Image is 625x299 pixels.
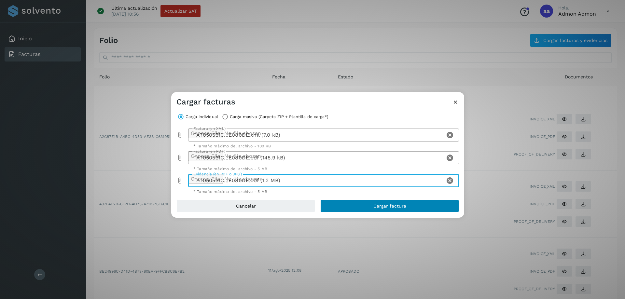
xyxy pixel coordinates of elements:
div: TAT050531C…E080DE.pdf (145.9 kB) [188,151,445,164]
i: Evidencia (en PDF o JPG) prepended action [176,177,183,184]
div: * Tamaño máximo del archivo - 5 MB [193,167,454,171]
button: Cargar factura [320,199,459,212]
span: Cargar factura [373,204,406,208]
i: Clear Factura (en XML) [446,131,454,139]
div: TAT050531C…E080DE.pdf (1.2 MB) [188,174,445,187]
button: Cancelar [176,199,315,212]
i: Factura (en PDF) prepended action [176,155,183,161]
i: Factura (en XML) prepended action [176,132,183,138]
label: Carga individual [186,112,218,121]
label: Carga masiva (Carpeta ZIP + Plantilla de carga*) [230,112,328,121]
i: Clear Evidencia (en PDF o JPG) [446,177,454,184]
h3: Cargar facturas [176,97,235,107]
div: TAT050531C…E080DE.xml (7.0 kB) [188,129,445,142]
i: Clear Factura (en PDF) [446,154,454,162]
div: * Tamaño máximo del archivo - 5 MB [193,190,454,194]
span: Cancelar [236,204,256,208]
div: * Tamaño máximo del archivo - 100 KB [193,144,454,148]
